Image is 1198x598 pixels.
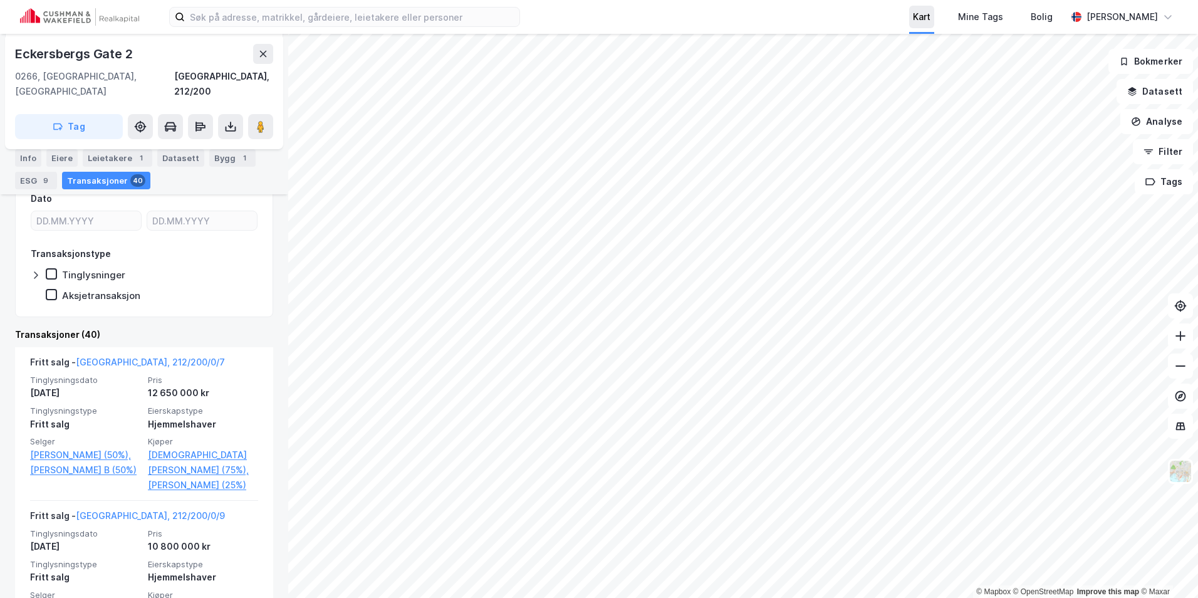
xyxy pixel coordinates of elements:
[1108,49,1193,74] button: Bokmerker
[76,357,225,367] a: [GEOGRAPHIC_DATA], 212/200/0/7
[148,559,258,570] span: Eierskapstype
[148,448,258,478] a: [DEMOGRAPHIC_DATA][PERSON_NAME] (75%),
[157,149,204,167] div: Datasett
[30,417,140,432] div: Fritt salg
[1135,538,1198,598] iframe: Chat Widget
[30,463,140,478] a: [PERSON_NAME] B (50%)
[148,570,258,585] div: Hjemmelshaver
[1077,587,1139,596] a: Improve this map
[130,174,145,187] div: 40
[185,8,519,26] input: Søk på adresse, matrikkel, gårdeiere, leietakere eller personer
[30,508,225,528] div: Fritt salg -
[31,211,141,230] input: DD.MM.YYYY
[30,436,140,447] span: Selger
[958,9,1003,24] div: Mine Tags
[1120,109,1193,134] button: Analyse
[148,478,258,493] a: [PERSON_NAME] (25%)
[1169,459,1192,483] img: Z
[76,510,225,521] a: [GEOGRAPHIC_DATA], 212/200/0/9
[148,539,258,554] div: 10 800 000 kr
[30,570,140,585] div: Fritt salg
[174,69,273,99] div: [GEOGRAPHIC_DATA], 212/200
[1117,79,1193,104] button: Datasett
[30,539,140,554] div: [DATE]
[1013,587,1074,596] a: OpenStreetMap
[15,172,57,189] div: ESG
[148,386,258,401] div: 12 650 000 kr
[913,9,930,24] div: Kart
[1135,538,1198,598] div: Kontrollprogram for chat
[30,528,140,539] span: Tinglysningsdato
[1031,9,1053,24] div: Bolig
[30,375,140,386] span: Tinglysningsdato
[238,152,251,164] div: 1
[135,152,147,164] div: 1
[148,528,258,539] span: Pris
[30,355,225,375] div: Fritt salg -
[148,417,258,432] div: Hjemmelshaver
[15,149,41,167] div: Info
[30,448,140,463] a: [PERSON_NAME] (50%),
[147,211,257,230] input: DD.MM.YYYY
[20,8,139,26] img: cushman-wakefield-realkapital-logo.202ea83816669bd177139c58696a8fa1.svg
[46,149,78,167] div: Eiere
[62,290,140,302] div: Aksjetransaksjon
[15,327,273,342] div: Transaksjoner (40)
[15,44,135,64] div: Eckersbergs Gate 2
[31,191,52,206] div: Dato
[148,375,258,386] span: Pris
[30,406,140,416] span: Tinglysningstype
[30,386,140,401] div: [DATE]
[1135,169,1193,194] button: Tags
[30,559,140,570] span: Tinglysningstype
[39,174,52,187] div: 9
[1133,139,1193,164] button: Filter
[15,69,174,99] div: 0266, [GEOGRAPHIC_DATA], [GEOGRAPHIC_DATA]
[15,114,123,139] button: Tag
[31,246,111,261] div: Transaksjonstype
[62,269,125,281] div: Tinglysninger
[976,587,1011,596] a: Mapbox
[83,149,152,167] div: Leietakere
[1086,9,1158,24] div: [PERSON_NAME]
[148,436,258,447] span: Kjøper
[148,406,258,416] span: Eierskapstype
[62,172,150,189] div: Transaksjoner
[209,149,256,167] div: Bygg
